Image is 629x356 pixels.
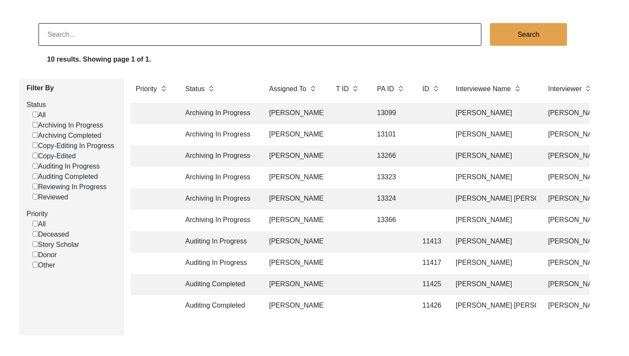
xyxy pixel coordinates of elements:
img: sort-button.png [208,84,214,93]
td: 11417 [417,252,444,274]
img: sort-button.png [352,84,358,93]
label: All [33,110,46,120]
label: Story Scholar [33,240,79,250]
label: Priority [136,84,157,94]
label: Reviewing In Progress [33,182,107,192]
img: sort-button.png [398,84,404,93]
td: [PERSON_NAME] [264,188,324,210]
input: Copy-Edited [33,153,38,158]
td: [PERSON_NAME] [PERSON_NAME] [451,295,536,317]
td: [PERSON_NAME] [451,103,536,124]
img: sort-button.png [160,84,166,93]
td: 13366 [372,210,410,231]
input: Archiving In Progress [33,122,38,128]
label: All [33,219,46,229]
img: sort-button.png [310,84,316,93]
input: All [33,112,38,117]
label: Auditing In Progress [33,161,100,172]
label: Archiving Completed [33,131,101,141]
td: 13101 [372,124,410,145]
img: sort-button.png [585,84,591,93]
input: Copy-Editing In Progress [33,142,38,148]
img: sort-button.png [514,84,520,93]
td: Auditing Completed [180,295,257,317]
label: Filter By [27,83,118,93]
td: [PERSON_NAME] [451,145,536,167]
td: [PERSON_NAME] [451,210,536,231]
td: [PERSON_NAME] [264,103,324,124]
td: 11413 [417,231,444,252]
td: 13099 [372,103,410,124]
label: Priority [27,209,118,219]
input: Search... [39,23,481,46]
td: [PERSON_NAME] [451,231,536,252]
input: All [33,221,38,226]
td: [PERSON_NAME] [264,295,324,317]
label: T ID [336,84,349,94]
label: 10 results. Showing page 1 of 1. [47,54,151,65]
td: 11425 [417,274,444,295]
td: 13266 [372,145,410,167]
label: Assigned To [269,84,306,94]
input: Other [33,262,38,267]
label: Interviewee Name [456,84,511,94]
label: ID [422,84,429,94]
label: Deceased [33,229,69,240]
input: Reviewed [33,194,38,199]
td: [PERSON_NAME] [451,274,536,295]
img: sort-button.png [433,84,439,93]
label: Status [27,100,118,110]
td: Archiving In Progress [180,167,257,188]
td: [PERSON_NAME] [264,145,324,167]
td: [PERSON_NAME] [451,167,536,188]
input: Archiving Completed [33,132,38,138]
label: Reviewed [33,192,68,202]
td: [PERSON_NAME] [451,124,536,145]
label: Archiving In Progress [33,120,103,131]
td: Auditing Completed [180,274,257,295]
td: Auditing In Progress [180,252,257,274]
input: Auditing Completed [33,173,38,179]
td: Auditing In Progress [180,231,257,252]
td: Archiving In Progress [180,145,257,167]
td: [PERSON_NAME] [451,252,536,274]
td: [PERSON_NAME] [264,252,324,274]
td: [PERSON_NAME] [264,210,324,231]
td: [PERSON_NAME] [264,274,324,295]
input: Donor [33,252,38,257]
td: Archiving In Progress [180,124,257,145]
label: Status [185,84,205,94]
input: Story Scholar [33,241,38,247]
td: [PERSON_NAME] [PERSON_NAME] [451,188,536,210]
td: [PERSON_NAME] [264,124,324,145]
label: Auditing Completed [33,172,98,182]
td: Archiving In Progress [180,210,257,231]
label: Donor [33,250,57,260]
td: [PERSON_NAME] [264,231,324,252]
label: Copy-Editing In Progress [33,141,114,151]
td: 13324 [372,188,410,210]
button: Search [490,23,567,46]
label: Copy-Edited [33,151,76,161]
td: 13323 [372,167,410,188]
label: PA ID [377,84,394,94]
td: Archiving In Progress [180,188,257,210]
label: Other [33,260,55,270]
label: Interviewer [548,84,582,94]
td: 11426 [417,295,444,317]
td: [PERSON_NAME] [264,167,324,188]
input: Reviewing In Progress [33,184,38,189]
td: Archiving In Progress [180,103,257,124]
input: Deceased [33,231,38,237]
input: Auditing In Progress [33,163,38,169]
